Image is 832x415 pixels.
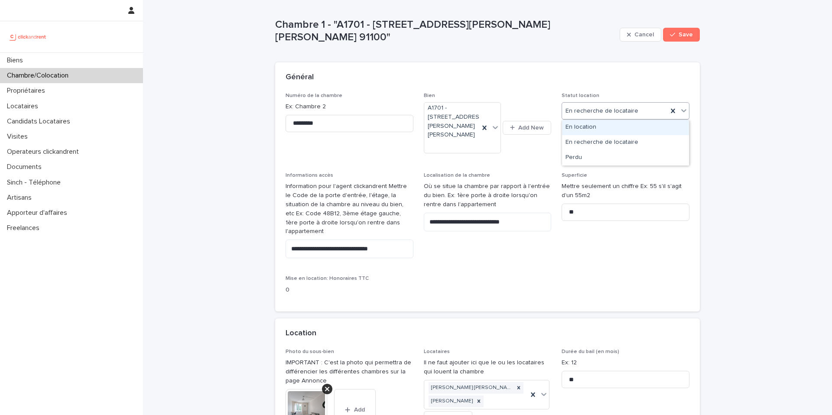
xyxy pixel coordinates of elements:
button: Cancel [620,28,661,42]
span: En recherche de locataire [565,107,638,116]
p: Mettre seulement un chiffre Ex: 55 s'il s'agit d'un 55m2 [562,182,689,200]
span: Add New [518,125,544,131]
p: Information pour l'agent clickandrent Mettre le Code de la porte d'entrée, l'étage, la situation ... [286,182,413,236]
p: IMPORTANT : C'est la photo qui permettra de différencier les différentes chambres sur la page Ann... [286,358,413,385]
p: Artisans [3,194,39,202]
p: Operateurs clickandrent [3,148,86,156]
span: Bien [424,93,435,98]
div: [PERSON_NAME] [429,396,474,407]
span: Numéro de la chambre [286,93,342,98]
span: Photo du sous-bien [286,349,334,354]
p: Chambre/Colocation [3,71,75,80]
p: Où se situe la chambre par rapport à l'entrée du bien. Ex: 1ère porte à droite lorsqu'on rentre d... [424,182,552,209]
span: Statut location [562,93,599,98]
p: 0 [286,285,413,295]
p: Ex: 12 [562,358,689,367]
span: Locataires [424,349,450,354]
p: Apporteur d'affaires [3,209,74,217]
span: Add [354,407,365,413]
img: UCB0brd3T0yccxBKYDjQ [7,28,49,45]
span: Cancel [634,32,654,38]
p: Candidats Locataires [3,117,77,126]
p: Il ne faut ajouter ici que le ou les locataires qui louent la chambre [424,358,552,376]
span: Localisation de la chambre [424,173,490,178]
p: Freelances [3,224,46,232]
h2: Général [286,73,314,82]
p: Visites [3,133,35,141]
p: Chambre 1 - "A1701 - [STREET_ADDRESS][PERSON_NAME][PERSON_NAME] 91100" [275,19,616,44]
div: [PERSON_NAME] [PERSON_NAME] [429,382,514,394]
p: Documents [3,163,49,171]
p: Locataires [3,102,45,110]
p: Sinch - Téléphone [3,178,68,187]
span: Mise en location: Honoraires TTC [286,276,369,281]
span: Informations accès [286,173,333,178]
p: Biens [3,56,30,65]
div: En recherche de locataire [562,135,689,150]
h2: Location [286,329,316,338]
div: En location [562,120,689,135]
span: Durée du bail (en mois) [562,349,619,354]
span: Save [679,32,693,38]
div: Perdu [562,150,689,165]
button: Save [663,28,700,42]
span: A1701 - [STREET_ADDRESS][PERSON_NAME][PERSON_NAME] [428,104,485,139]
p: Ex: Chambre 2 [286,102,413,111]
p: Propriétaires [3,87,52,95]
button: Add New [503,121,551,135]
span: Superficie [562,173,587,178]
